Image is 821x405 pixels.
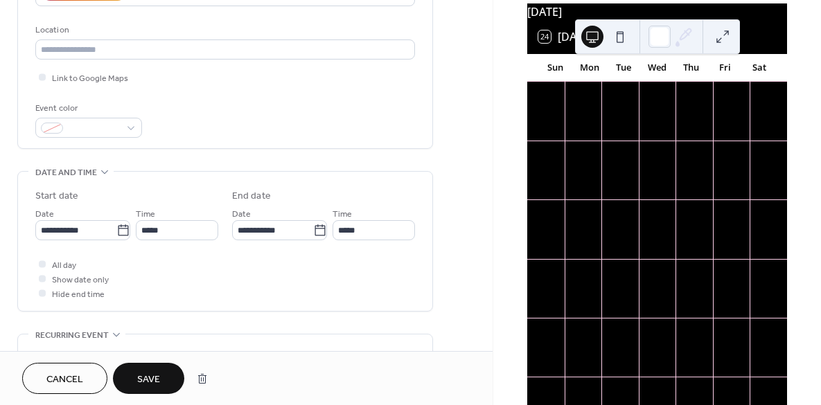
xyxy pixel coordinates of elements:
[643,145,653,155] div: 8
[717,145,727,155] div: 10
[754,381,764,391] div: 8
[113,363,184,394] button: Save
[606,263,616,273] div: 21
[680,381,690,391] div: 6
[708,54,742,82] div: Fri
[717,204,727,214] div: 17
[35,207,54,222] span: Date
[754,86,764,96] div: 4
[606,381,616,391] div: 4
[680,86,690,96] div: 2
[527,3,787,20] div: [DATE]
[754,322,764,332] div: 1
[569,322,579,332] div: 27
[531,204,542,214] div: 12
[136,207,155,222] span: Time
[680,204,690,214] div: 16
[643,322,653,332] div: 29
[35,328,109,343] span: Recurring event
[717,263,727,273] div: 24
[52,258,76,273] span: All day
[643,86,653,96] div: 1
[717,381,727,391] div: 7
[643,263,653,273] div: 22
[569,381,579,391] div: 3
[531,381,542,391] div: 2
[232,189,271,204] div: End date
[569,86,579,96] div: 29
[680,145,690,155] div: 9
[572,54,606,82] div: Mon
[22,363,107,394] button: Cancel
[606,204,616,214] div: 14
[717,86,727,96] div: 3
[531,322,542,332] div: 26
[717,322,727,332] div: 31
[531,263,542,273] div: 19
[569,204,579,214] div: 13
[538,54,572,82] div: Sun
[35,189,78,204] div: Start date
[46,372,83,387] span: Cancel
[531,86,542,96] div: 28
[680,322,690,332] div: 30
[232,207,251,222] span: Date
[674,54,708,82] div: Thu
[606,86,616,96] div: 30
[52,273,109,287] span: Show date only
[35,101,139,116] div: Event color
[52,287,105,302] span: Hide end time
[640,54,674,82] div: Wed
[52,71,128,86] span: Link to Google Maps
[569,145,579,155] div: 6
[533,27,597,46] button: 24[DATE]
[754,145,764,155] div: 11
[569,263,579,273] div: 20
[754,204,764,214] div: 18
[680,263,690,273] div: 23
[754,263,764,273] div: 25
[531,145,542,155] div: 5
[606,54,640,82] div: Tue
[742,54,776,82] div: Sat
[35,165,97,180] span: Date and time
[643,204,653,214] div: 15
[333,207,352,222] span: Time
[137,372,160,387] span: Save
[35,23,412,37] div: Location
[606,145,616,155] div: 7
[606,322,616,332] div: 28
[643,381,653,391] div: 5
